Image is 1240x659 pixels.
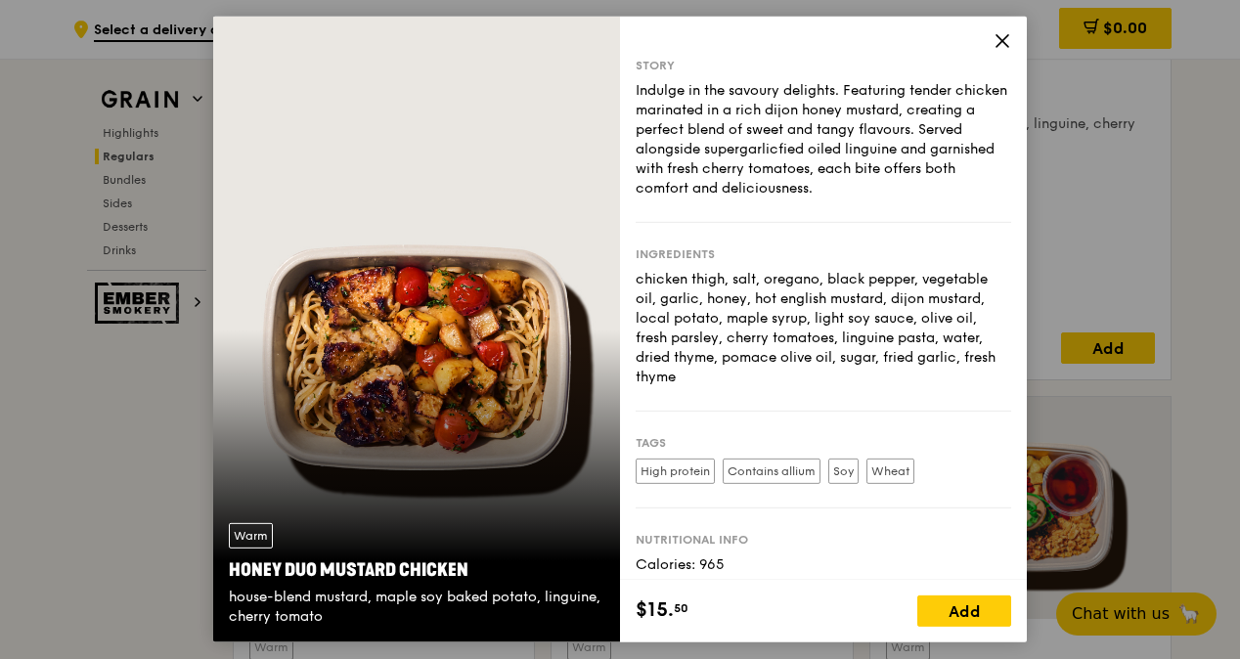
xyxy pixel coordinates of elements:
div: Story [636,58,1011,73]
label: Wheat [866,459,914,484]
div: Add [917,595,1011,627]
div: Honey Duo Mustard Chicken [229,556,604,584]
span: 50 [674,600,688,616]
div: house-blend mustard, maple soy baked potato, linguine, cherry tomato [229,588,604,627]
div: Tags [636,435,1011,451]
div: Warm [229,523,273,549]
span: $15. [636,595,674,625]
div: Calories: 965 [636,555,1011,575]
div: Indulge in the savoury delights. Featuring tender chicken marinated in a rich dijon honey mustard... [636,81,1011,198]
label: High protein [636,459,715,484]
label: Soy [828,459,859,484]
div: Nutritional info [636,532,1011,548]
div: chicken thigh, salt, oregano, black pepper, vegetable oil, garlic, honey, hot english mustard, di... [636,270,1011,387]
div: Ingredients [636,246,1011,262]
label: Contains allium [723,459,820,484]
